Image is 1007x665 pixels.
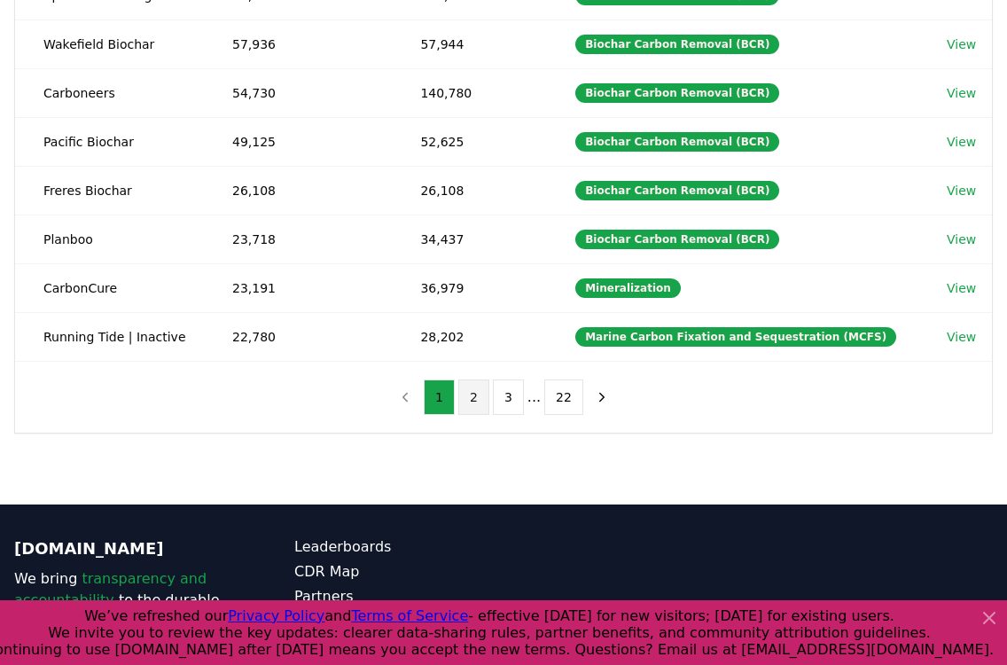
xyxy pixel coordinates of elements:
td: 57,944 [392,20,547,68]
a: View [947,84,976,102]
a: View [947,35,976,53]
a: Partners [294,586,503,607]
a: View [947,133,976,151]
td: Planboo [15,215,204,263]
a: View [947,279,976,297]
td: 140,780 [392,68,547,117]
td: Pacific Biochar [15,117,204,166]
div: Biochar Carbon Removal (BCR) [575,35,779,54]
a: View [947,182,976,199]
td: 23,718 [204,215,392,263]
button: 2 [458,379,489,415]
td: Wakefield Biochar [15,20,204,68]
a: View [947,231,976,248]
p: [DOMAIN_NAME] [14,536,223,561]
td: 22,780 [204,312,392,361]
a: CDR Map [294,561,503,583]
td: Freres Biochar [15,166,204,215]
button: 1 [424,379,455,415]
p: We bring to the durable carbon removal market [14,568,223,632]
a: View [947,328,976,346]
div: Marine Carbon Fixation and Sequestration (MCFS) [575,327,896,347]
td: 26,108 [392,166,547,215]
td: 23,191 [204,263,392,312]
div: Biochar Carbon Removal (BCR) [575,230,779,249]
td: 34,437 [392,215,547,263]
span: transparency and accountability [14,570,207,608]
td: CarbonCure [15,263,204,312]
td: Carboneers [15,68,204,117]
button: 3 [493,379,524,415]
div: Mineralization [575,278,681,298]
td: 26,108 [204,166,392,215]
td: 28,202 [392,312,547,361]
td: 49,125 [204,117,392,166]
div: Biochar Carbon Removal (BCR) [575,132,779,152]
td: 57,936 [204,20,392,68]
td: 36,979 [392,263,547,312]
td: 54,730 [204,68,392,117]
div: Biochar Carbon Removal (BCR) [575,83,779,103]
button: 22 [544,379,583,415]
button: next page [587,379,617,415]
td: Running Tide | Inactive [15,312,204,361]
a: Leaderboards [294,536,503,558]
div: Biochar Carbon Removal (BCR) [575,181,779,200]
td: 52,625 [392,117,547,166]
li: ... [527,387,541,408]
